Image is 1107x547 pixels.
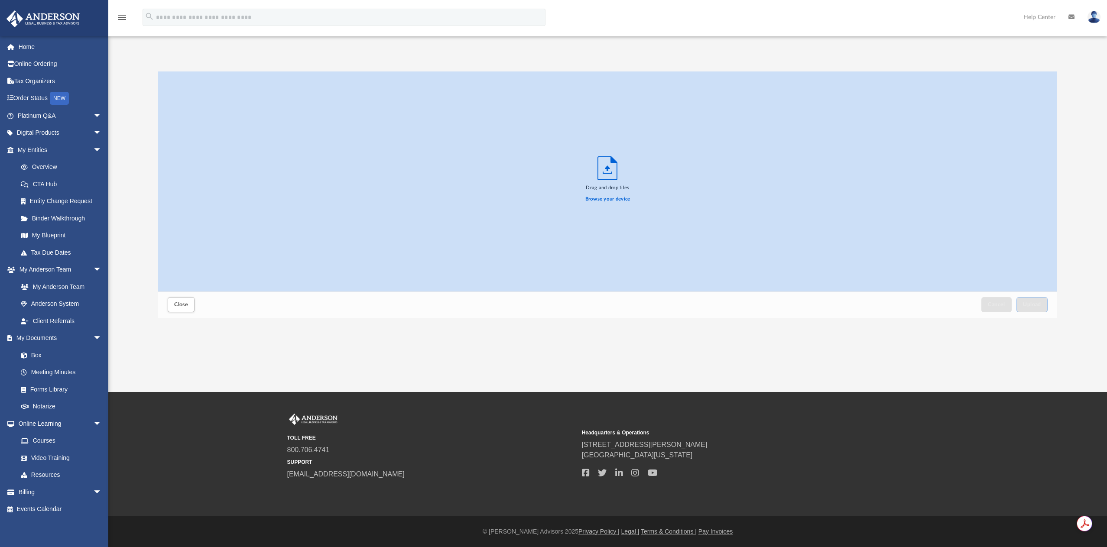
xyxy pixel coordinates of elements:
[93,330,110,347] span: arrow_drop_down
[12,364,110,381] a: Meeting Minutes
[117,12,127,23] i: menu
[12,244,115,261] a: Tax Due Dates
[1016,297,1048,312] button: Upload
[582,429,870,437] small: Headquarters & Operations
[12,175,115,193] a: CTA Hub
[287,446,330,453] a: 800.706.4741
[145,12,154,21] i: search
[1023,302,1041,307] span: Upload
[93,107,110,125] span: arrow_drop_down
[6,38,115,55] a: Home
[6,72,115,90] a: Tax Organizers
[93,261,110,279] span: arrow_drop_down
[12,466,110,484] a: Resources
[12,210,115,227] a: Binder Walkthrough
[12,381,106,398] a: Forms Library
[93,141,110,159] span: arrow_drop_down
[6,90,115,107] a: Order StatusNEW
[582,441,708,448] a: [STREET_ADDRESS][PERSON_NAME]
[93,415,110,433] span: arrow_drop_down
[981,297,1012,312] button: Cancel
[6,483,115,501] a: Billingarrow_drop_down
[12,295,110,313] a: Anderson System
[12,278,106,295] a: My Anderson Team
[6,330,110,347] a: My Documentsarrow_drop_down
[287,470,405,478] a: [EMAIL_ADDRESS][DOMAIN_NAME]
[12,449,106,466] a: Video Training
[621,528,640,535] a: Legal |
[50,92,69,105] div: NEW
[287,434,576,442] small: TOLL FREE
[578,528,620,535] a: Privacy Policy |
[12,432,110,450] a: Courses
[287,414,339,425] img: Anderson Advisors Platinum Portal
[12,159,115,176] a: Overview
[6,261,110,278] a: My Anderson Teamarrow_drop_down
[988,302,1005,307] span: Cancel
[6,107,115,124] a: Platinum Q&Aarrow_drop_down
[12,346,106,364] a: Box
[6,415,110,432] a: Online Learningarrow_drop_down
[6,55,115,73] a: Online Ordering
[93,124,110,142] span: arrow_drop_down
[93,483,110,501] span: arrow_drop_down
[174,302,188,307] span: Close
[6,141,115,159] a: My Entitiesarrow_drop_down
[6,501,115,518] a: Events Calendar
[108,527,1107,536] div: © [PERSON_NAME] Advisors 2025
[168,297,195,312] button: Close
[698,528,733,535] a: Pay Invoices
[158,71,1057,318] div: Upload
[117,16,127,23] a: menu
[6,124,115,142] a: Digital Productsarrow_drop_down
[4,10,82,27] img: Anderson Advisors Platinum Portal
[12,398,110,415] a: Notarize
[287,458,576,466] small: SUPPORT
[12,312,110,330] a: Client Referrals
[1088,11,1101,23] img: User Pic
[582,451,693,459] a: [GEOGRAPHIC_DATA][US_STATE]
[12,193,115,210] a: Entity Change Request
[12,227,110,244] a: My Blueprint
[641,528,697,535] a: Terms & Conditions |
